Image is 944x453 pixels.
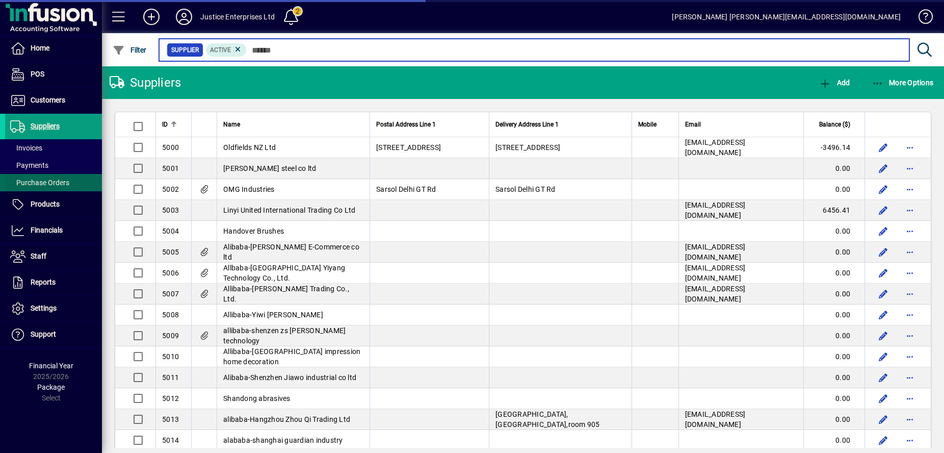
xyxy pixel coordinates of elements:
[10,144,42,152] span: Invoices
[875,328,891,344] button: Edit
[875,202,891,218] button: Edit
[902,139,918,156] button: More options
[685,243,746,261] span: [EMAIL_ADDRESS][DOMAIN_NAME]
[5,322,102,347] a: Support
[223,436,343,444] span: alababa-shanghai guardian industry
[875,181,891,197] button: Edit
[902,307,918,323] button: More options
[168,8,200,26] button: Profile
[685,138,746,157] span: [EMAIL_ADDRESS][DOMAIN_NAME]
[223,285,349,303] span: Allibaba-[PERSON_NAME] Trading Co., Ltd.
[685,119,701,130] span: Email
[31,200,60,208] span: Products
[162,311,179,319] span: 5008
[31,122,60,130] span: Suppliers
[31,330,56,338] span: Support
[803,242,864,263] td: 0.00
[162,269,179,277] span: 5006
[5,174,102,191] a: Purchase Orders
[376,185,436,193] span: Sarsol Delhi GT Rd
[685,285,746,303] span: [EMAIL_ADDRESS][DOMAIN_NAME]
[495,143,560,152] span: [STREET_ADDRESS]
[210,46,231,54] span: Active
[31,304,57,312] span: Settings
[5,88,102,113] a: Customers
[31,70,44,78] span: POS
[685,264,746,282] span: [EMAIL_ADDRESS][DOMAIN_NAME]
[135,8,168,26] button: Add
[31,278,56,286] span: Reports
[902,244,918,260] button: More options
[10,161,48,169] span: Payments
[638,119,657,130] span: Mobile
[223,347,360,366] span: Allibaba-[GEOGRAPHIC_DATA] impression home decoration
[223,311,323,319] span: Allibaba-Yiwi [PERSON_NAME]
[162,332,179,340] span: 5009
[911,2,931,35] a: Knowledge Base
[875,390,891,407] button: Edit
[672,9,901,25] div: [PERSON_NAME] [PERSON_NAME][EMAIL_ADDRESS][DOMAIN_NAME]
[869,73,936,92] button: More Options
[223,326,346,345] span: allibaba-shenzen zs [PERSON_NAME] technology
[902,265,918,281] button: More options
[162,290,179,298] span: 5007
[495,410,600,429] span: [GEOGRAPHIC_DATA],[GEOGRAPHIC_DATA],room 905
[902,348,918,365] button: More options
[5,157,102,174] a: Payments
[902,328,918,344] button: More options
[110,41,149,59] button: Filter
[223,185,275,193] span: OMG Industries
[803,221,864,242] td: 0.00
[223,415,350,423] span: alibaba-Hangzhou Zhou Qi Trading Ltd
[5,192,102,217] a: Products
[110,74,181,91] div: Suppliers
[902,411,918,427] button: More options
[803,263,864,284] td: 0.00
[803,179,864,200] td: 0.00
[875,348,891,365] button: Edit
[685,410,746,429] span: [EMAIL_ADDRESS][DOMAIN_NAME]
[162,164,179,172] span: 5001
[875,139,891,156] button: Edit
[872,79,934,87] span: More Options
[31,44,49,52] span: Home
[875,307,891,323] button: Edit
[162,373,179,382] span: 5011
[819,79,850,87] span: Add
[162,206,179,214] span: 5003
[685,201,746,219] span: [EMAIL_ADDRESS][DOMAIN_NAME]
[162,394,179,402] span: 5012
[803,158,864,179] td: 0.00
[162,248,179,256] span: 5005
[685,119,797,130] div: Email
[495,185,556,193] span: Sarsol Delhi GT Rd
[223,206,355,214] span: Linyi United International Trading Co Ltd
[803,284,864,305] td: 0.00
[162,436,179,444] span: 5014
[803,430,864,451] td: 0.00
[803,367,864,388] td: 0.00
[206,43,247,57] mat-chip: Activation Status: Active
[875,432,891,448] button: Edit
[5,62,102,87] a: POS
[171,45,199,55] span: Supplier
[803,409,864,430] td: 0.00
[113,46,147,54] span: Filter
[5,296,102,321] a: Settings
[162,143,179,152] span: 5000
[376,119,436,130] span: Postal Address Line 1
[803,325,864,346] td: 0.00
[5,244,102,269] a: Staff
[875,286,891,302] button: Edit
[223,243,359,261] span: Alibaba-[PERSON_NAME] E-Commerce co ltd
[902,223,918,239] button: More options
[902,286,918,302] button: More options
[902,160,918,177] button: More options
[902,202,918,218] button: More options
[37,383,65,391] span: Package
[223,227,284,235] span: Handover Brushes
[495,119,559,130] span: Delivery Address Line 1
[162,415,179,423] span: 5013
[5,36,102,61] a: Home
[5,270,102,295] a: Reports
